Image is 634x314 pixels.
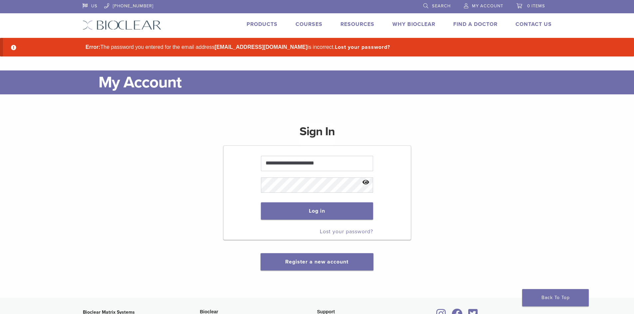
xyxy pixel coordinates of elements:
strong: [EMAIL_ADDRESS][DOMAIN_NAME] [215,44,308,50]
h1: Sign In [300,124,335,145]
h1: My Account [99,70,552,94]
a: Lost your password? [335,44,390,51]
a: Lost your password? [320,228,373,235]
a: Courses [296,21,322,28]
span: My Account [472,3,503,9]
img: Bioclear [83,20,161,30]
a: Register a new account [285,259,348,265]
button: Show password [359,174,373,191]
span: Search [432,3,451,9]
strong: Error: [86,44,100,50]
a: Contact Us [516,21,552,28]
span: 0 items [527,3,545,9]
a: Resources [340,21,374,28]
a: Products [247,21,278,28]
a: Why Bioclear [392,21,435,28]
a: Find A Doctor [453,21,498,28]
li: The password you entered for the email address is incorrect. [83,43,562,51]
button: Register a new account [261,253,373,270]
a: Back To Top [522,289,589,306]
button: Log in [261,202,373,220]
